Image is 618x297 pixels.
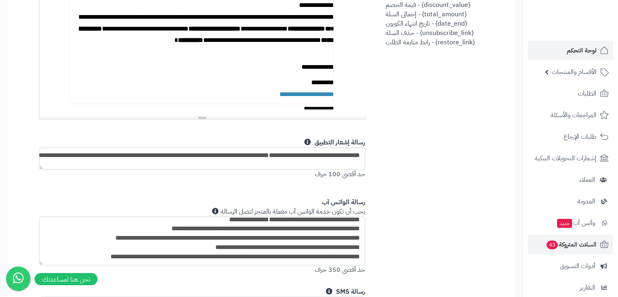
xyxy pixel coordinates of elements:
[577,196,595,207] span: المدونة
[528,41,613,60] a: لوحة التحكم
[535,153,596,164] span: إشعارات التحويلات البنكية
[528,105,613,125] a: المراجعات والأسئلة
[551,109,596,121] span: المراجعات والأسئلة
[546,240,558,249] span: 43
[579,174,595,186] span: العملاء
[528,235,613,254] a: السلات المتروكة43
[528,148,613,168] a: إشعارات التحويلات البنكية
[578,88,596,99] span: الطلبات
[557,219,572,228] span: جديد
[556,217,595,229] span: وآتس آب
[546,239,596,250] span: السلات المتروكة
[33,138,371,179] div: حد أقصى 100 حرف
[528,213,613,233] a: وآتس آبجديد
[322,197,365,207] b: رسالة الواتس آب
[314,138,365,147] b: رسالة إشعار التطبيق
[528,84,613,103] a: الطلبات
[552,66,596,78] span: الأقسام والمنتجات
[580,282,595,293] span: التقارير
[528,170,613,190] a: العملاء
[567,45,596,56] span: لوحة التحكم
[564,131,596,142] span: طلبات الإرجاع
[528,256,613,276] a: أدوات التسويق
[336,287,365,297] b: رسالة SMS
[560,260,595,272] span: أدوات التسويق
[528,127,613,146] a: طلبات الإرجاع
[528,192,613,211] a: المدونة
[39,207,365,275] p: يجب أن تكون خدمة الواتس آب مفعلة بالمتجر لتصل الرسالة حد أقصى 350 حرف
